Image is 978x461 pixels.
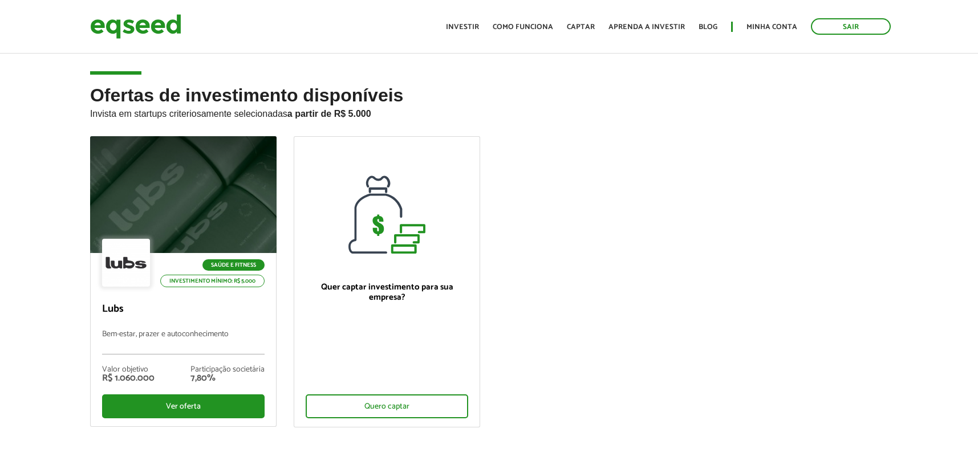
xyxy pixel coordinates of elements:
[90,136,277,427] a: Saúde e Fitness Investimento mínimo: R$ 5.000 Lubs Bem-estar, prazer e autoconhecimento Valor obj...
[811,18,891,35] a: Sair
[102,366,155,374] div: Valor objetivo
[190,366,265,374] div: Participação societária
[608,23,685,31] a: Aprenda a investir
[90,105,888,119] p: Invista em startups criteriosamente selecionadas
[493,23,553,31] a: Como funciona
[306,282,468,303] p: Quer captar investimento para sua empresa?
[102,394,265,418] div: Ver oferta
[102,330,265,354] p: Bem-estar, prazer e autoconhecimento
[202,259,265,271] p: Saúde e Fitness
[90,85,888,136] h2: Ofertas de investimento disponíveis
[90,11,181,42] img: EqSeed
[567,23,595,31] a: Captar
[102,303,265,316] p: Lubs
[294,136,480,427] a: Quer captar investimento para sua empresa? Quero captar
[102,374,155,383] div: R$ 1.060.000
[746,23,797,31] a: Minha conta
[287,109,371,119] strong: a partir de R$ 5.000
[446,23,479,31] a: Investir
[699,23,717,31] a: Blog
[160,275,265,287] p: Investimento mínimo: R$ 5.000
[306,394,468,418] div: Quero captar
[190,374,265,383] div: 7,80%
